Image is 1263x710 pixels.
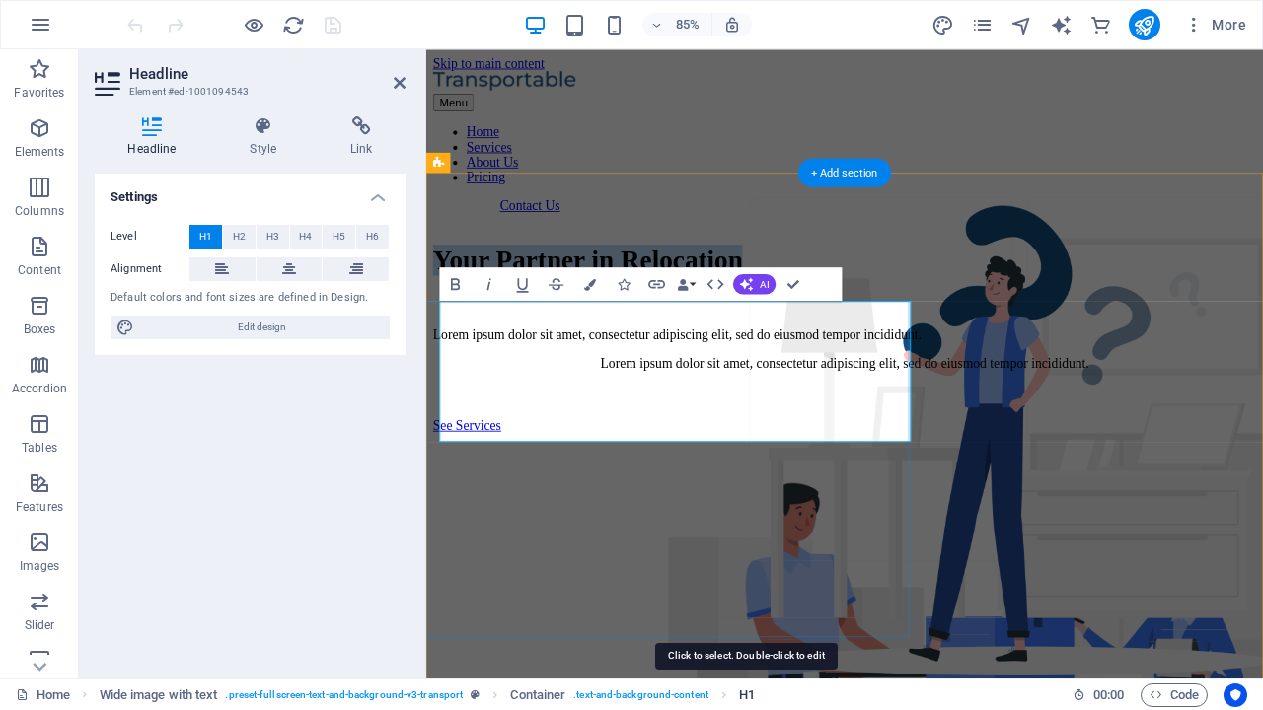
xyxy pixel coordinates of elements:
button: design [931,13,955,36]
p: Columns [15,203,64,219]
h4: Link [318,116,406,158]
p: Elements [15,144,65,160]
button: H1 [189,225,222,248]
span: H2 [233,225,246,248]
h4: Settings [95,174,406,209]
i: Design (Ctrl+Alt+Y) [931,14,954,36]
div: + Add section [798,158,891,186]
nav: breadcrumb [100,683,756,707]
div: Default colors and font sizes are defined in Design. [111,290,390,307]
button: navigator [1010,13,1034,36]
button: More [1176,9,1254,40]
i: AI Writer [1050,14,1073,36]
button: Usercentrics [1224,683,1247,707]
i: Publish [1133,14,1155,36]
span: H3 [266,225,279,248]
span: Click to select. Double-click to edit [100,683,218,707]
button: text_generator [1050,13,1074,36]
button: Confirm (Ctrl+⏎) [778,267,809,301]
i: On resize automatically adjust zoom level to fit chosen device. [723,16,741,34]
button: AI [733,274,776,294]
p: Slider [25,617,55,633]
p: Accordion [12,381,67,396]
button: 85% [642,13,712,36]
button: Data Bindings [675,267,699,301]
h3: Element #ed-1001094543 [129,83,366,101]
p: Features [16,499,63,515]
span: AI [760,279,769,289]
button: Strikethrough [541,267,572,301]
span: Click to select. Double-click to edit [510,683,565,707]
button: Bold (Ctrl+B) [440,267,472,301]
p: Tables [22,440,57,456]
button: reload [281,13,305,36]
span: . preset-fullscreen-text-and-background-v3-transport [225,683,463,707]
button: HTML [700,267,731,301]
span: H4 [299,225,312,248]
span: Edit design [140,316,384,339]
span: . text-and-background-content [573,683,708,707]
h6: Session time [1073,683,1125,707]
button: H3 [257,225,289,248]
label: Level [111,225,189,248]
p: Boxes [24,321,56,337]
button: H4 [290,225,323,248]
p: Favorites [14,85,64,101]
h4: Style [217,116,318,158]
i: Reload page [282,14,305,36]
h4: Headline [95,116,217,158]
span: 00 00 [1093,683,1124,707]
label: Alignment [111,257,189,281]
button: H5 [323,225,355,248]
span: H1 [739,683,755,707]
h2: Headline [129,65,406,83]
a: Click to cancel selection. Double-click to open Pages [16,683,70,707]
h1: Your Partner in Relocation [8,230,977,266]
button: Edit design [111,316,390,339]
button: Colors [574,267,606,301]
button: Code [1141,683,1208,707]
i: Navigator [1010,14,1033,36]
span: Code [1150,683,1199,707]
span: H5 [333,225,345,248]
button: Click here to leave preview mode and continue editing [242,13,265,36]
button: publish [1129,9,1160,40]
button: Link [641,267,673,301]
a: Skip to main content [8,8,139,25]
span: : [1107,687,1110,702]
span: H1 [199,225,212,248]
i: Pages (Ctrl+Alt+S) [971,14,994,36]
button: commerce [1089,13,1113,36]
span: More [1184,15,1246,35]
button: H2 [223,225,256,248]
span: H6 [366,225,379,248]
button: Icons [608,267,639,301]
button: Italic (Ctrl+I) [474,267,505,301]
p: Content [18,262,61,278]
h6: 85% [672,13,704,36]
button: H6 [356,225,389,248]
i: This element is a customizable preset [471,689,480,700]
button: Underline (Ctrl+U) [507,267,539,301]
button: pages [971,13,995,36]
p: Images [20,558,60,574]
i: Commerce [1089,14,1112,36]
